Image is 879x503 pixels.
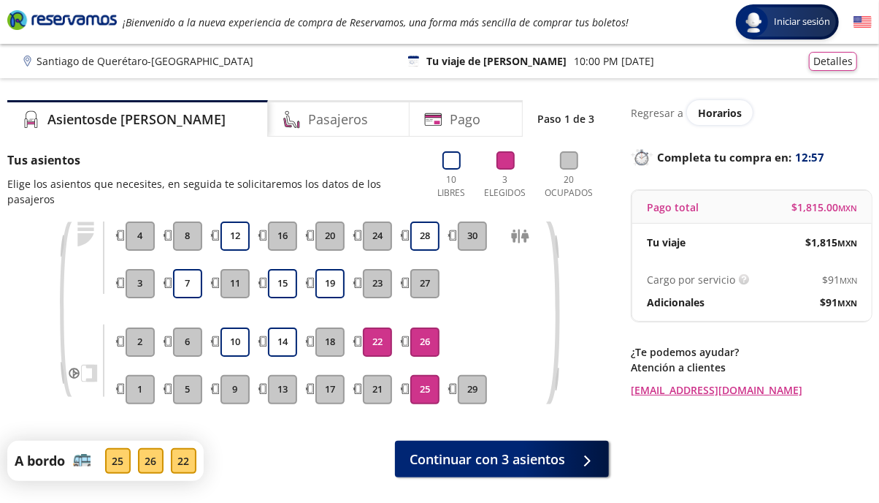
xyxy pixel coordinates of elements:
[126,328,155,357] button: 2
[220,222,250,251] button: 12
[308,110,368,129] h4: Pasajeros
[647,272,735,287] p: Cargo por servicio
[220,328,250,357] button: 10
[631,147,872,167] p: Completa tu compra en :
[410,328,439,357] button: 26
[138,448,164,474] div: 26
[7,151,418,169] p: Tus asientos
[126,269,155,298] button: 3
[822,272,857,287] span: $ 91
[410,222,439,251] button: 28
[805,235,857,250] span: $ 1,815
[105,448,131,474] div: 25
[631,100,872,125] div: Regresar a ver horarios
[315,328,345,357] button: 18
[7,176,418,207] p: Elige los asientos que necesites, en seguida te solicitaremos los datos de los pasajeros
[410,269,439,298] button: 27
[540,173,598,200] p: 20 Ocupados
[363,375,392,404] button: 21
[647,235,686,250] p: Tu viaje
[173,222,202,251] button: 8
[37,53,253,69] p: Santiago de Querétaro - [GEOGRAPHIC_DATA]
[809,52,857,71] button: Detalles
[126,222,155,251] button: 4
[837,238,857,249] small: MXN
[268,375,297,404] button: 13
[410,450,565,469] span: Continuar con 3 asientos
[631,382,872,398] a: [EMAIL_ADDRESS][DOMAIN_NAME]
[853,13,872,31] button: English
[363,269,392,298] button: 23
[631,344,872,360] p: ¿Te podemos ayudar?
[426,53,567,69] p: Tu viaje de [PERSON_NAME]
[458,375,487,404] button: 29
[315,269,345,298] button: 19
[363,328,392,357] button: 22
[15,451,65,471] p: A bordo
[363,222,392,251] button: 24
[838,203,857,213] small: MXN
[7,9,117,31] i: Brand Logo
[791,200,857,215] span: $ 1,815.00
[410,375,439,404] button: 25
[768,15,836,29] span: Iniciar sesión
[171,448,196,474] div: 22
[820,295,857,310] span: $ 91
[315,222,345,251] button: 20
[450,110,480,129] h4: Pago
[840,275,857,286] small: MXN
[123,15,629,29] em: ¡Bienvenido a la nueva experiencia de compra de Reservamos, una forma más sencilla de comprar tus...
[173,375,202,404] button: 5
[698,106,742,120] span: Horarios
[7,9,117,35] a: Brand Logo
[574,53,654,69] p: 10:00 PM [DATE]
[173,328,202,357] button: 6
[837,298,857,309] small: MXN
[458,222,487,251] button: 30
[631,360,872,375] p: Atención a clientes
[268,269,297,298] button: 15
[482,173,529,200] p: 3 Elegidos
[647,295,705,310] p: Adicionales
[126,375,155,404] button: 1
[220,269,250,298] button: 11
[647,200,699,215] p: Pago total
[537,111,594,126] p: Paso 1 de 3
[432,173,471,200] p: 10 Libres
[395,441,609,477] button: Continuar con 3 asientos
[631,105,683,121] p: Regresar a
[268,222,297,251] button: 16
[315,375,345,404] button: 17
[220,375,250,404] button: 9
[268,328,297,357] button: 14
[47,110,226,129] h4: Asientos de [PERSON_NAME]
[795,149,824,166] span: 12:57
[173,269,202,298] button: 7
